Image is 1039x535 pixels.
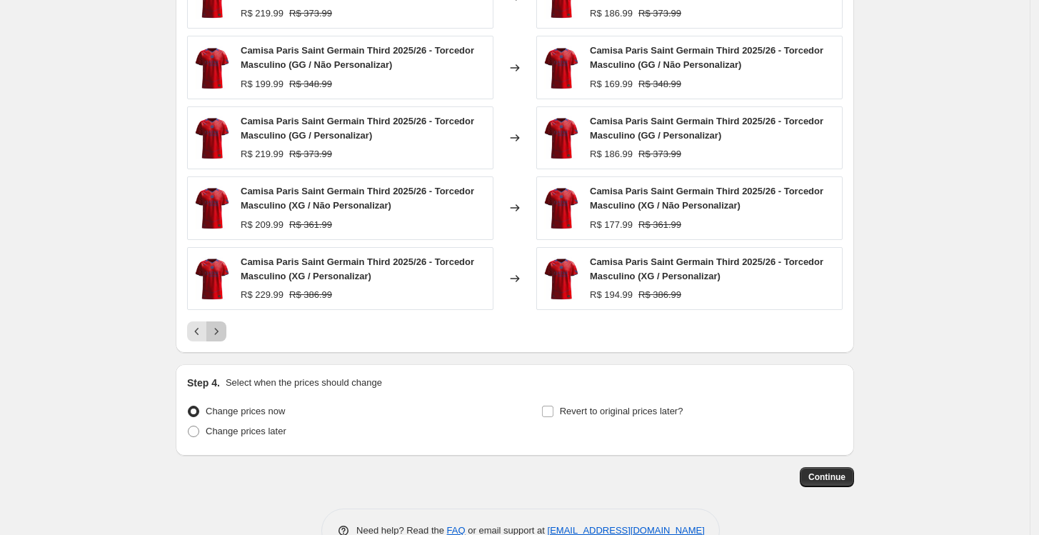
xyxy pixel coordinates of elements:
span: Camisa Paris Saint Germain Third 2025/26 - Torcedor Masculino (XG / Não Personalizar) [590,186,823,211]
div: R$ 209.99 [241,218,283,232]
div: R$ 186.99 [590,6,633,21]
button: Continue [800,467,854,487]
div: R$ 194.99 [590,288,633,302]
img: psg-third-photoroom-7adc3bdb210c90704717508557958133-640-0-ff009b090991e8639317527828429686-640-0... [195,186,229,229]
span: Camisa Paris Saint Germain Third 2025/26 - Torcedor Masculino (XG / Personalizar) [241,256,474,281]
div: R$ 186.99 [590,147,633,161]
span: Camisa Paris Saint Germain Third 2025/26 - Torcedor Masculino (GG / Personalizar) [241,116,474,141]
img: psg-third-photoroom-7adc3bdb210c90704717508557958133-640-0-ff009b090991e8639317527828429686-640-0... [195,46,229,89]
span: Change prices now [206,406,285,416]
strike: R$ 373.99 [289,6,332,21]
span: Camisa Paris Saint Germain Third 2025/26 - Torcedor Masculino (GG / Não Personalizar) [241,45,474,70]
div: R$ 229.99 [241,288,283,302]
div: R$ 199.99 [241,77,283,91]
img: psg-third-photoroom-7adc3bdb210c90704717508557958133-640-0-ff009b090991e8639317527828429686-640-0... [544,186,578,229]
strike: R$ 386.99 [638,288,681,302]
img: psg-third-photoroom-7adc3bdb210c90704717508557958133-640-0-ff009b090991e8639317527828429686-640-0... [544,257,578,300]
img: psg-third-photoroom-7adc3bdb210c90704717508557958133-640-0-ff009b090991e8639317527828429686-640-0... [544,46,578,89]
button: Previous [187,321,207,341]
img: psg-third-photoroom-7adc3bdb210c90704717508557958133-640-0-ff009b090991e8639317527828429686-640-0... [195,257,229,300]
strike: R$ 361.99 [638,218,681,232]
span: Revert to original prices later? [560,406,683,416]
strike: R$ 348.99 [638,77,681,91]
img: psg-third-photoroom-7adc3bdb210c90704717508557958133-640-0-ff009b090991e8639317527828429686-640-0... [544,116,578,159]
strike: R$ 361.99 [289,218,332,232]
div: R$ 219.99 [241,6,283,21]
strike: R$ 373.99 [289,147,332,161]
span: Camisa Paris Saint Germain Third 2025/26 - Torcedor Masculino (XG / Não Personalizar) [241,186,474,211]
nav: Pagination [187,321,226,341]
div: R$ 177.99 [590,218,633,232]
div: R$ 219.99 [241,147,283,161]
strike: R$ 386.99 [289,288,332,302]
span: Camisa Paris Saint Germain Third 2025/26 - Torcedor Masculino (XG / Personalizar) [590,256,823,281]
h2: Step 4. [187,376,220,390]
strike: R$ 373.99 [638,6,681,21]
button: Next [206,321,226,341]
p: Select when the prices should change [226,376,382,390]
span: Change prices later [206,426,286,436]
strike: R$ 373.99 [638,147,681,161]
span: Camisa Paris Saint Germain Third 2025/26 - Torcedor Masculino (GG / Não Personalizar) [590,45,823,70]
img: psg-third-photoroom-7adc3bdb210c90704717508557958133-640-0-ff009b090991e8639317527828429686-640-0... [195,116,229,159]
span: Camisa Paris Saint Germain Third 2025/26 - Torcedor Masculino (GG / Personalizar) [590,116,823,141]
div: R$ 169.99 [590,77,633,91]
span: Continue [808,471,845,483]
strike: R$ 348.99 [289,77,332,91]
